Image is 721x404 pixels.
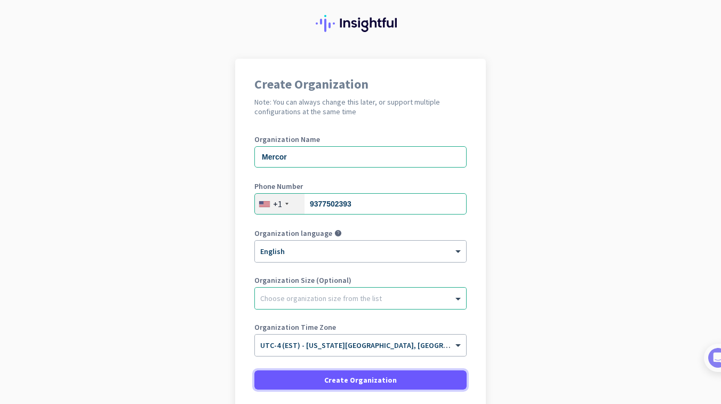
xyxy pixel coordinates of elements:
[254,229,332,237] label: Organization language
[254,97,467,116] h2: Note: You can always change this later, or support multiple configurations at the same time
[254,78,467,91] h1: Create Organization
[254,370,467,390] button: Create Organization
[324,375,397,385] span: Create Organization
[254,136,467,143] label: Organization Name
[254,193,467,215] input: 201-555-0123
[254,323,467,331] label: Organization Time Zone
[316,15,405,32] img: Insightful
[273,199,282,209] div: +1
[254,276,467,284] label: Organization Size (Optional)
[254,146,467,168] input: What is the name of your organization?
[334,229,342,237] i: help
[254,183,467,190] label: Phone Number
